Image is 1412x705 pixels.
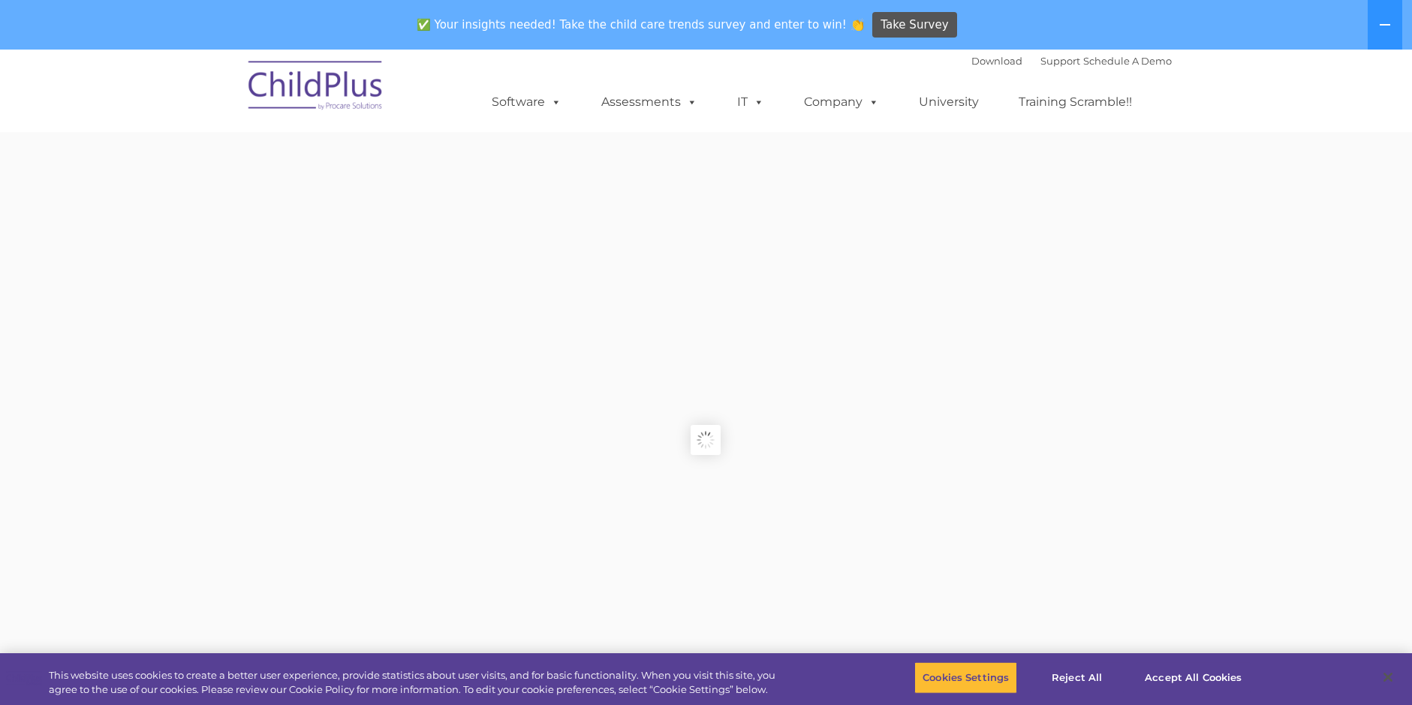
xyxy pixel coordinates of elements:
[971,55,1172,67] font: |
[477,87,577,117] a: Software
[904,87,994,117] a: University
[1004,87,1147,117] a: Training Scramble!!
[1083,55,1172,67] a: Schedule A Demo
[881,12,948,38] span: Take Survey
[872,12,957,38] a: Take Survey
[1137,662,1250,694] button: Accept All Cookies
[722,87,779,117] a: IT
[411,10,870,39] span: ✅ Your insights needed! Take the child care trends survey and enter to win! 👏
[1040,55,1080,67] a: Support
[971,55,1022,67] a: Download
[586,87,712,117] a: Assessments
[789,87,894,117] a: Company
[1030,662,1124,694] button: Reject All
[1371,661,1404,694] button: Close
[914,662,1017,694] button: Cookies Settings
[49,668,777,697] div: This website uses cookies to create a better user experience, provide statistics about user visit...
[241,50,391,125] img: ChildPlus by Procare Solutions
